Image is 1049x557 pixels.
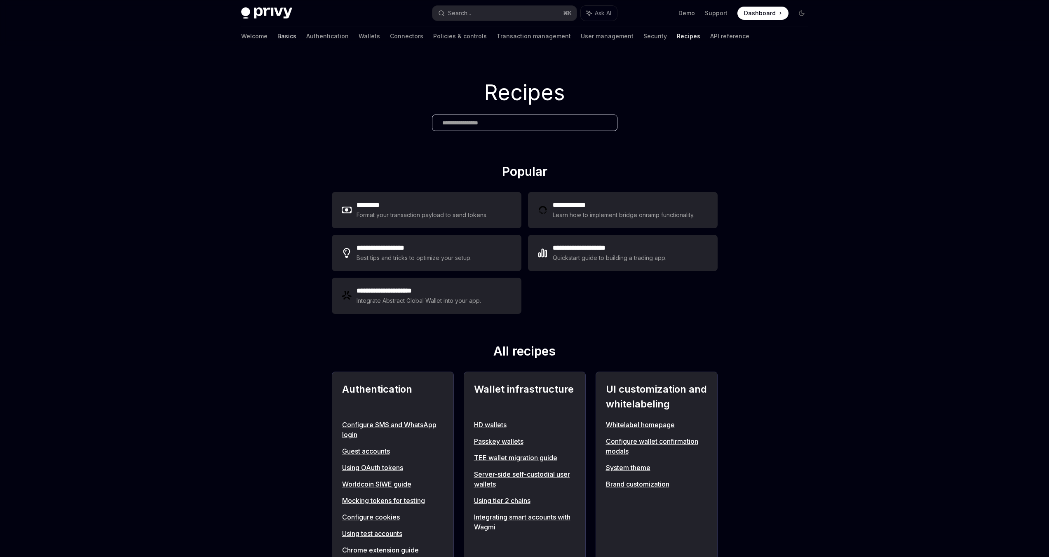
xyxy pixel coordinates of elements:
[241,26,268,46] a: Welcome
[795,7,808,20] button: Toggle dark mode
[606,436,707,456] a: Configure wallet confirmation modals
[332,344,718,362] h2: All recipes
[595,9,611,17] span: Ask AI
[342,512,444,522] a: Configure cookies
[606,463,707,473] a: System theme
[474,496,575,506] a: Using tier 2 chains
[342,529,444,538] a: Using test accounts
[241,7,292,19] img: dark logo
[357,296,482,306] div: Integrate Abstract Global Wallet into your app.
[474,420,575,430] a: HD wallets
[474,382,575,412] h2: Wallet infrastructure
[277,26,296,46] a: Basics
[474,469,575,489] a: Server-side self-custodial user wallets
[342,446,444,456] a: Guest accounts
[342,382,444,412] h2: Authentication
[342,545,444,555] a: Chrome extension guide
[342,479,444,489] a: Worldcoin SIWE guide
[705,9,727,17] a: Support
[474,512,575,532] a: Integrating smart accounts with Wagmi
[606,420,707,430] a: Whitelabel homepage
[677,26,700,46] a: Recipes
[563,10,572,16] span: ⌘ K
[390,26,423,46] a: Connectors
[342,420,444,440] a: Configure SMS and WhatsApp login
[342,496,444,506] a: Mocking tokens for testing
[332,192,521,228] a: **** ****Format your transaction payload to send tokens.
[497,26,571,46] a: Transaction management
[528,192,718,228] a: **** **** ***Learn how to implement bridge onramp functionality.
[432,6,577,21] button: Search...⌘K
[357,210,488,220] div: Format your transaction payload to send tokens.
[710,26,749,46] a: API reference
[606,382,707,412] h2: UI customization and whitelabeling
[553,253,667,263] div: Quickstart guide to building a trading app.
[678,9,695,17] a: Demo
[474,436,575,446] a: Passkey wallets
[332,164,718,182] h2: Popular
[448,8,471,18] div: Search...
[357,253,473,263] div: Best tips and tricks to optimize your setup.
[359,26,380,46] a: Wallets
[342,463,444,473] a: Using OAuth tokens
[581,26,634,46] a: User management
[643,26,667,46] a: Security
[306,26,349,46] a: Authentication
[553,210,697,220] div: Learn how to implement bridge onramp functionality.
[744,9,776,17] span: Dashboard
[737,7,789,20] a: Dashboard
[474,453,575,463] a: TEE wallet migration guide
[606,479,707,489] a: Brand customization
[433,26,487,46] a: Policies & controls
[581,6,617,21] button: Ask AI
